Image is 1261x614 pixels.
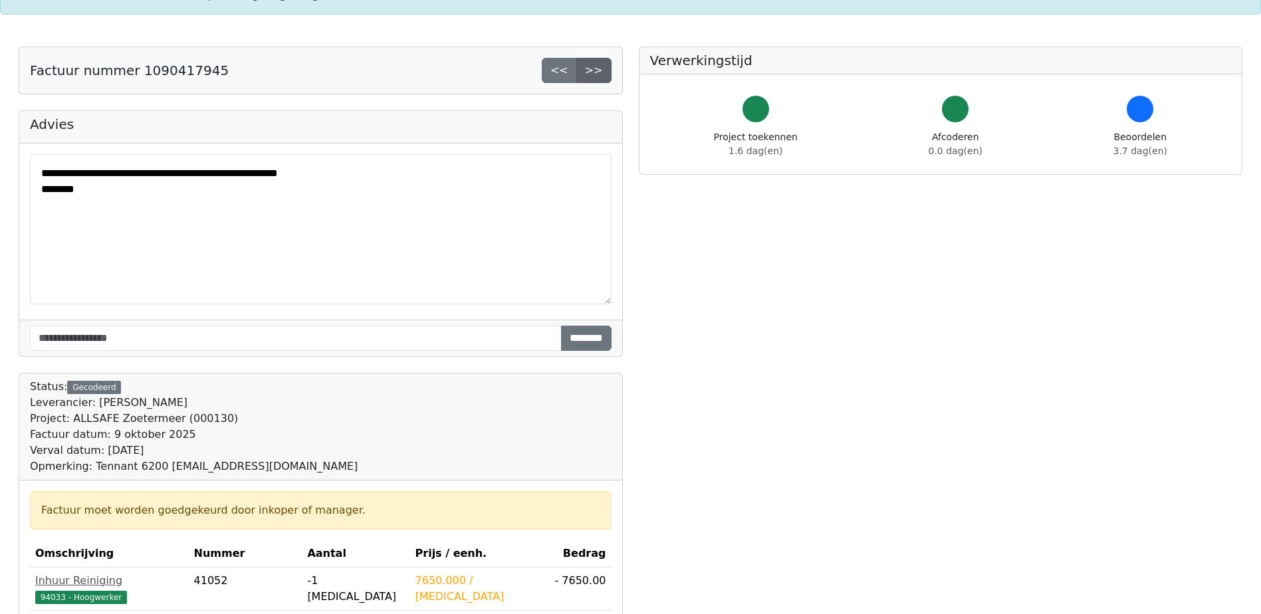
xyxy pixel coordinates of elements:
th: Omschrijving [30,540,189,567]
div: Factuur moet worden goedgekeurd door inkoper of manager. [41,502,600,518]
span: 1.6 dag(en) [729,146,782,156]
a: >> [576,58,612,83]
span: 0.0 dag(en) [929,146,982,156]
a: Inhuur Reiniging94033 - Hoogwerker [35,573,183,605]
div: Factuur datum: 9 oktober 2025 [30,427,358,443]
span: 3.7 dag(en) [1113,146,1167,156]
div: Inhuur Reiniging [35,573,183,589]
div: 7650.000 / [MEDICAL_DATA] [415,573,540,605]
th: Prijs / eenh. [410,540,546,567]
div: Gecodeerd [67,381,121,394]
div: -1 [MEDICAL_DATA] [307,573,404,605]
div: Leverancier: [PERSON_NAME] [30,395,358,411]
div: Project toekennen [714,130,798,158]
h5: Advies [30,116,612,132]
div: Project: ALLSAFE Zoetermeer (000130) [30,411,358,427]
div: Verval datum: [DATE] [30,443,358,459]
div: Afcoderen [929,130,982,158]
td: - 7650.00 [546,567,612,611]
span: 94033 - Hoogwerker [35,591,127,604]
div: Beoordelen [1113,130,1167,158]
th: Nummer [189,540,302,567]
h5: Verwerkingstijd [650,52,1232,68]
a: << [542,58,577,83]
th: Aantal [302,540,409,567]
td: 41052 [189,567,302,611]
h5: Factuur nummer 1090417945 [30,62,229,78]
th: Bedrag [546,540,612,567]
div: Opmerking: Tennant 6200 [EMAIL_ADDRESS][DOMAIN_NAME] [30,459,358,474]
div: Status: [30,379,358,474]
